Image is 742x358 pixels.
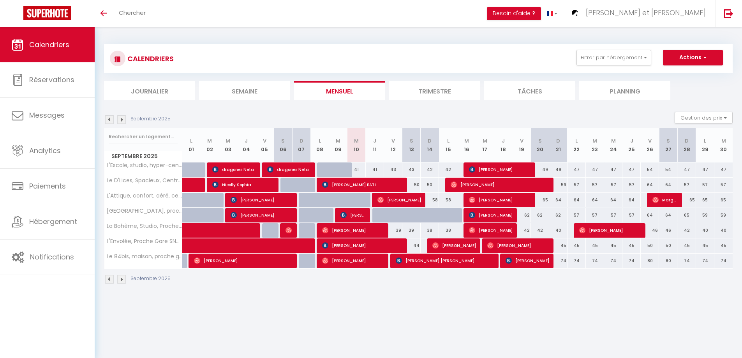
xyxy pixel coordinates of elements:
[604,162,622,177] div: 47
[520,137,523,145] abbr: V
[104,81,195,100] li: Journalier
[549,254,568,268] div: 74
[549,208,568,222] div: 62
[604,238,622,253] div: 45
[226,137,230,145] abbr: M
[675,112,733,123] button: Gestion des prix
[575,137,578,145] abbr: L
[641,178,659,192] div: 64
[421,162,439,177] div: 42
[347,128,365,162] th: 10
[641,238,659,253] div: 50
[106,178,183,183] span: Le D'Lices, Spacieux, Centre-ville, Free parking
[641,208,659,222] div: 64
[622,238,641,253] div: 45
[641,162,659,177] div: 54
[714,193,733,207] div: 65
[322,177,403,192] span: [PERSON_NAME] BATI
[194,253,294,268] span: [PERSON_NAME]
[696,223,714,238] div: 40
[237,128,256,162] th: 04
[549,128,568,162] th: 21
[685,137,689,145] abbr: D
[538,137,542,145] abbr: S
[531,128,549,162] th: 20
[568,238,586,253] div: 45
[568,254,586,268] div: 74
[469,162,531,177] span: [PERSON_NAME]
[106,238,183,244] span: L'Envolée, Proche Gare SNCF, [GEOGRAPHIC_DATA], Netflix
[104,151,182,162] span: Septembre 2025
[568,162,586,177] div: 47
[219,128,237,162] th: 03
[29,40,69,49] span: Calendriers
[659,128,677,162] th: 27
[724,9,733,18] img: logout
[402,162,421,177] div: 43
[199,81,290,100] li: Semaine
[714,178,733,192] div: 57
[677,162,696,177] div: 47
[29,110,65,120] span: Messages
[622,162,641,177] div: 47
[428,137,432,145] abbr: D
[347,162,365,177] div: 41
[384,223,402,238] div: 39
[696,178,714,192] div: 57
[714,162,733,177] div: 47
[190,137,192,145] abbr: L
[677,223,696,238] div: 42
[641,254,659,268] div: 80
[212,177,275,192] span: Nicolly Sophia
[604,178,622,192] div: 57
[696,254,714,268] div: 74
[568,193,586,207] div: 64
[512,208,531,222] div: 62
[256,128,274,162] th: 05
[23,6,71,20] img: Super Booking
[245,137,248,145] abbr: J
[366,162,384,177] div: 41
[281,137,285,145] abbr: S
[568,208,586,222] div: 57
[366,128,384,162] th: 11
[666,137,670,145] abbr: S
[29,217,77,226] span: Hébergement
[659,208,677,222] div: 64
[130,115,171,123] p: Septembre 2025
[377,192,421,207] span: [PERSON_NAME]
[310,128,329,162] th: 08
[106,193,183,199] span: L'Attique, confort, aéré, centre-ville, Netflix
[421,128,439,162] th: 14
[721,137,726,145] abbr: M
[604,208,622,222] div: 57
[531,208,549,222] div: 62
[476,128,494,162] th: 17
[586,128,604,162] th: 23
[231,208,293,222] span: [PERSON_NAME]
[469,192,531,207] span: [PERSON_NAME]
[531,223,549,238] div: 42
[586,193,604,207] div: 64
[576,50,651,65] button: Filtrer par hébergement
[659,254,677,268] div: 80
[586,8,706,18] span: [PERSON_NAME] et [PERSON_NAME]
[329,128,347,162] th: 09
[322,223,384,238] span: [PERSON_NAME]
[604,254,622,268] div: 74
[106,223,183,229] span: La Bohème, Studio, Proche Gare SNCF, Netflix
[29,181,66,191] span: Paiements
[586,238,604,253] div: 45
[714,223,733,238] div: 40
[484,81,575,100] li: Tâches
[106,162,183,168] span: L'Escale, studio, hyper-centre historique, Netflix
[340,208,365,222] span: [PERSON_NAME]
[410,137,413,145] abbr: S
[586,208,604,222] div: 57
[439,193,457,207] div: 58
[549,162,568,177] div: 49
[469,208,513,222] span: [PERSON_NAME]
[389,81,480,100] li: Trimestre
[586,178,604,192] div: 57
[549,193,568,207] div: 64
